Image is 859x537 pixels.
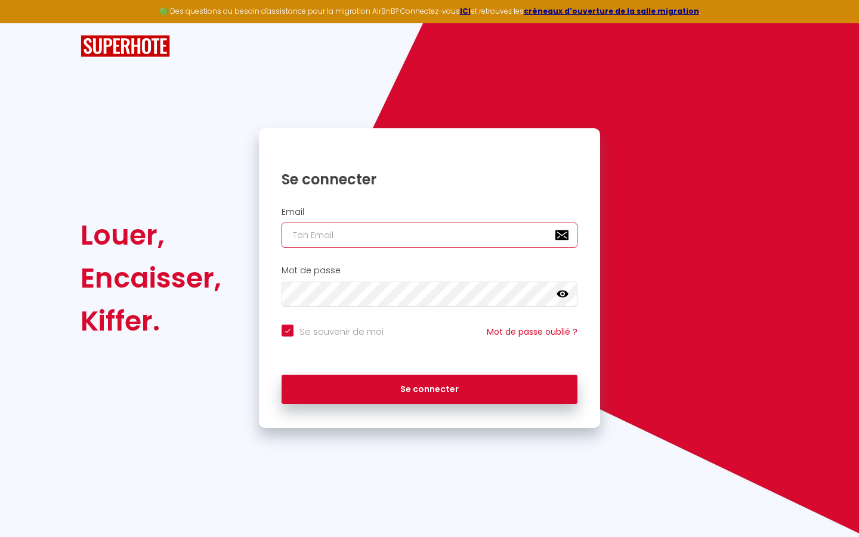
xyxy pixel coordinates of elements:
[81,300,221,342] div: Kiffer.
[460,6,471,16] a: ICI
[282,170,577,189] h1: Se connecter
[282,266,577,276] h2: Mot de passe
[81,214,221,257] div: Louer,
[81,35,170,57] img: SuperHote logo
[10,5,45,41] button: Ouvrir le widget de chat LiveChat
[81,257,221,300] div: Encaisser,
[487,326,577,338] a: Mot de passe oublié ?
[282,223,577,248] input: Ton Email
[524,6,699,16] a: créneaux d'ouverture de la salle migration
[282,375,577,405] button: Se connecter
[282,207,577,217] h2: Email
